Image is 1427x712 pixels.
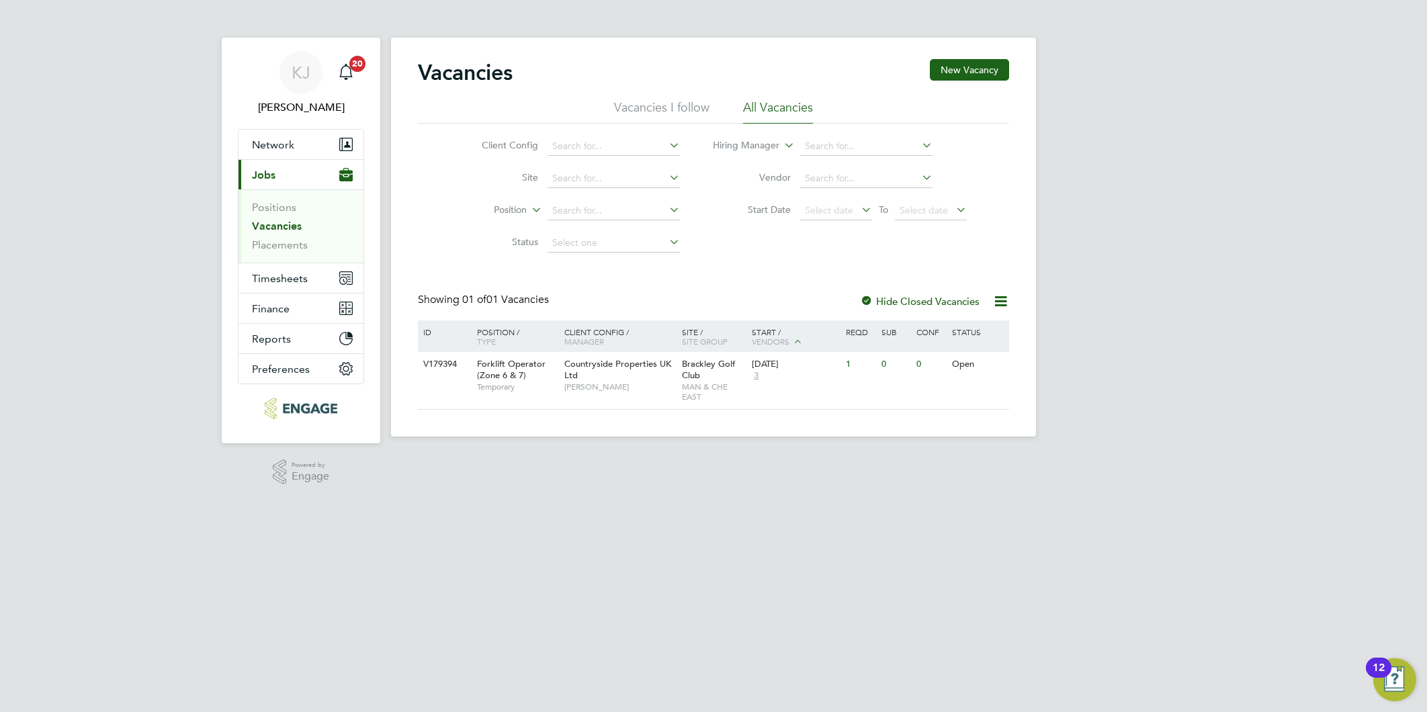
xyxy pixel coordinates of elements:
button: Open Resource Center, 12 new notifications [1373,658,1416,701]
input: Search for... [800,169,933,188]
div: 0 [913,352,948,377]
input: Search for... [548,202,680,220]
div: [DATE] [752,359,839,370]
a: Placements [252,238,308,251]
label: Status [461,236,538,248]
span: 01 of [462,293,486,306]
button: Preferences [239,354,363,384]
a: 20 [333,51,359,94]
div: Status [949,320,1007,343]
span: MAN & CHE EAST [682,382,746,402]
div: Client Config / [561,320,679,353]
button: Finance [239,294,363,323]
input: Select one [548,234,680,253]
button: Timesheets [239,263,363,293]
span: Forklift Operator (Zone 6 & 7) [477,358,546,381]
div: Showing [418,293,552,307]
span: Reports [252,332,291,345]
div: Jobs [239,189,363,263]
a: Powered byEngage [273,459,330,485]
div: Start / [748,320,842,354]
button: New Vacancy [930,59,1009,81]
div: Conf [913,320,948,343]
div: Sub [878,320,913,343]
span: Finance [252,302,290,315]
h2: Vacancies [418,59,513,86]
li: All Vacancies [743,99,813,124]
span: To [875,201,892,218]
div: Reqd [842,320,877,343]
input: Search for... [548,137,680,156]
span: Temporary [477,382,558,392]
div: 1 [842,352,877,377]
label: Vendor [713,171,791,183]
label: Start Date [713,204,791,216]
label: Site [461,171,538,183]
span: [PERSON_NAME] [564,382,675,392]
span: 01 Vacancies [462,293,549,306]
input: Search for... [800,137,933,156]
a: Positions [252,201,296,214]
div: Position / [467,320,561,353]
button: Reports [239,324,363,353]
span: Kirsty Jones [238,99,364,116]
span: Countryside Properties UK Ltd [564,358,671,381]
label: Position [449,204,527,217]
span: Engage [292,471,329,482]
span: Powered by [292,459,329,471]
span: Type [477,336,496,347]
span: Network [252,138,294,151]
div: Open [949,352,1007,377]
img: northbuildrecruit-logo-retina.png [265,398,337,419]
label: Client Config [461,139,538,151]
button: Jobs [239,160,363,189]
a: Go to home page [238,398,364,419]
span: Select date [805,204,853,216]
span: Preferences [252,363,310,375]
span: Jobs [252,169,275,181]
span: KJ [292,64,310,81]
span: 3 [752,370,761,382]
span: Brackley Golf Club [682,358,735,381]
li: Vacancies I follow [614,99,709,124]
span: Timesheets [252,272,308,285]
span: 20 [349,56,365,72]
label: Hiring Manager [702,139,779,152]
div: 12 [1373,668,1385,685]
a: KJ[PERSON_NAME] [238,51,364,116]
div: Site / [679,320,749,353]
nav: Main navigation [222,38,380,443]
label: Hide Closed Vacancies [860,295,980,308]
div: 0 [878,352,913,377]
div: V179394 [420,352,467,377]
span: Select date [900,204,948,216]
span: Manager [564,336,604,347]
span: Site Group [682,336,728,347]
button: Network [239,130,363,159]
input: Search for... [548,169,680,188]
span: Vendors [752,336,789,347]
div: ID [420,320,467,343]
a: Vacancies [252,220,302,232]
